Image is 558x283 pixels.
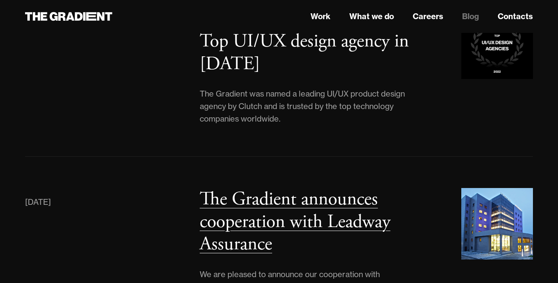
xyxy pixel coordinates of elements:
div: The Gradient was named a leading UI/UX product design agency by Clutch and is trusted by the top ... [200,88,415,125]
h3: The Gradient announces cooperation with Leadway Assurance [200,187,390,256]
a: Blog [462,11,479,22]
div: [DATE] [25,196,51,208]
a: Careers [413,11,443,22]
a: Work [311,11,330,22]
a: What we do [349,11,394,22]
a: Contacts [498,11,533,22]
a: [DATE]The Gradient was recognized as Top UI/UX design agency in [DATE]The Gradient was named a le... [25,7,533,125]
h3: The Gradient was recognized as Top UI/UX design agency in [DATE] [200,7,427,75]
